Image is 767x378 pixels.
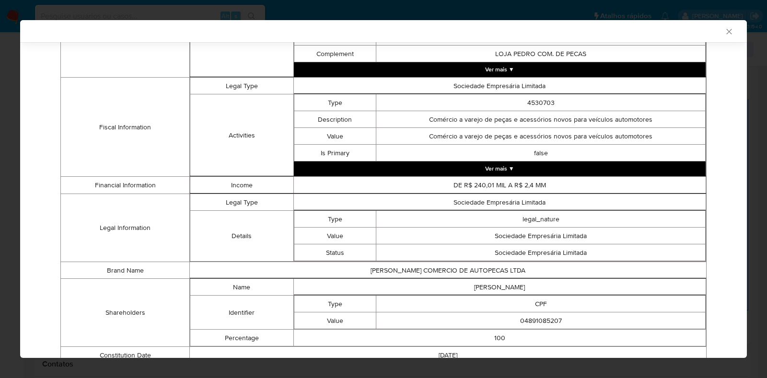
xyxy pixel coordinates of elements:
td: LOJA PEDRO COM. DE PECAS [376,46,706,62]
td: Comércio a varejo de peças e acessórios novos para veículos automotores [376,111,706,128]
td: Legal Type [190,194,293,211]
td: Constitution Date [61,347,190,364]
td: Income [190,177,293,194]
td: Financial Information [61,177,190,194]
td: Comércio a varejo de peças e acessórios novos para veículos automotores [376,128,706,145]
button: Expand array [294,62,706,77]
td: Type [294,94,376,111]
td: Complement [294,46,376,62]
td: Description [294,111,376,128]
td: Type [294,211,376,228]
td: Details [190,211,293,262]
td: 4530703 [376,94,706,111]
td: Sociedade Empresária Limitada [376,244,706,261]
td: Legal Type [190,78,293,94]
td: Name [190,279,293,296]
td: Sociedade Empresária Limitada [293,78,706,94]
td: 04891085207 [376,312,706,329]
td: Value [294,312,376,329]
td: Value [294,228,376,244]
td: [DATE] [190,347,707,364]
td: CPF [376,296,706,312]
td: legal_nature [376,211,706,228]
td: Value [294,128,376,145]
td: Status [294,244,376,261]
td: Fiscal Information [61,78,190,177]
td: Sociedade Empresária Limitada [293,194,706,211]
td: Legal Information [61,194,190,262]
td: Sociedade Empresária Limitada [376,228,706,244]
button: Expand array [294,161,706,176]
td: [PERSON_NAME] [293,279,706,296]
td: Brand Name [61,262,190,279]
td: Activities [190,94,293,176]
td: 100 [293,330,706,346]
td: Identifier [190,296,293,330]
td: Type [294,296,376,312]
td: DE R$ 240,01 MIL A R$ 2,4 MM [293,177,706,194]
td: Percentage [190,330,293,346]
button: Fechar a janela [724,27,733,35]
div: closure-recommendation-modal [20,20,747,358]
td: [PERSON_NAME] COMERCIO DE AUTOPECAS LTDA [190,262,707,279]
td: Is Primary [294,145,376,161]
td: Shareholders [61,279,190,347]
td: false [376,145,706,161]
